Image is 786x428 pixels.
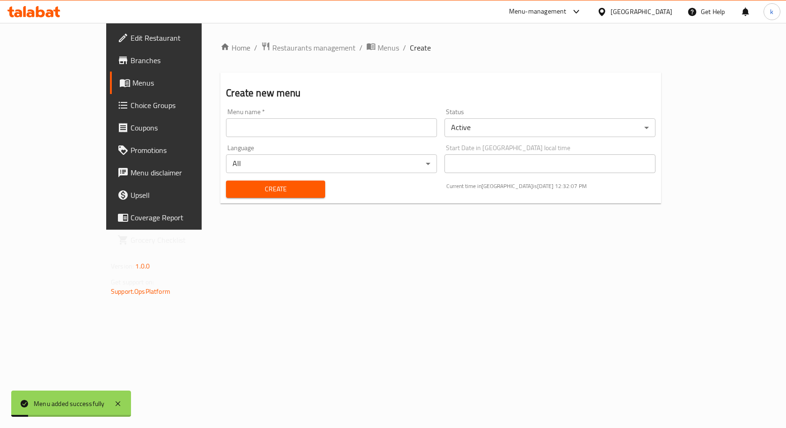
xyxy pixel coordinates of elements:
a: Grocery Checklist [110,229,238,251]
span: k [770,7,773,17]
a: Menus [366,42,399,54]
span: Edit Restaurant [131,32,230,44]
input: Please enter Menu name [226,118,437,137]
a: Branches [110,49,238,72]
h2: Create new menu [226,86,655,100]
span: Restaurants management [272,42,356,53]
button: Create [226,181,325,198]
span: Grocery Checklist [131,234,230,246]
li: / [359,42,363,53]
span: Choice Groups [131,100,230,111]
div: Active [444,118,655,137]
span: Coverage Report [131,212,230,223]
li: / [254,42,257,53]
span: Upsell [131,189,230,201]
span: Create [233,183,317,195]
a: Restaurants management [261,42,356,54]
div: Menu-management [509,6,567,17]
span: Branches [131,55,230,66]
a: Choice Groups [110,94,238,116]
a: Support.OpsPlatform [111,285,170,297]
a: Upsell [110,184,238,206]
span: Menus [378,42,399,53]
div: All [226,154,437,173]
a: Menu disclaimer [110,161,238,184]
span: Create [410,42,431,53]
div: Menu added successfully [34,399,105,409]
p: Current time in [GEOGRAPHIC_DATA] is [DATE] 12:32:07 PM [446,182,655,190]
a: Coupons [110,116,238,139]
span: Get support on: [111,276,154,288]
a: Menus [110,72,238,94]
span: Menu disclaimer [131,167,230,178]
span: Coupons [131,122,230,133]
span: Version: [111,260,134,272]
a: Promotions [110,139,238,161]
nav: breadcrumb [220,42,661,54]
span: 1.0.0 [135,260,150,272]
span: Promotions [131,145,230,156]
a: Coverage Report [110,206,238,229]
li: / [403,42,406,53]
div: [GEOGRAPHIC_DATA] [611,7,672,17]
span: Menus [132,77,230,88]
a: Edit Restaurant [110,27,238,49]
